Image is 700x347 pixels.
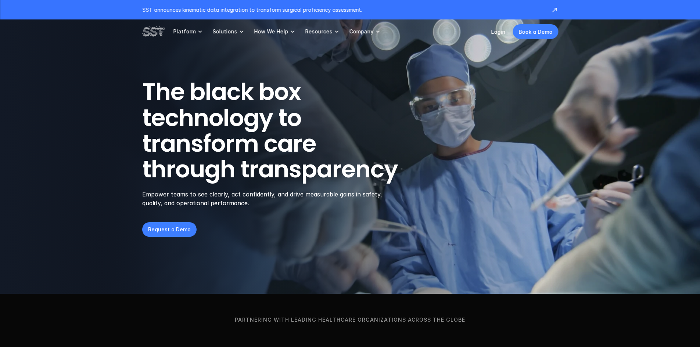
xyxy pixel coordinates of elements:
a: Platform [173,19,204,44]
a: Book a Demo [513,24,558,39]
p: Company [349,28,373,35]
p: How We Help [254,28,288,35]
p: Book a Demo [518,28,552,36]
p: Platform [173,28,195,35]
p: Empower teams to see clearly, act confidently, and drive measurable gains in safety, quality, and... [142,190,392,207]
a: Request a Demo [142,222,197,237]
a: Login [491,29,505,35]
p: Request a Demo [148,225,191,233]
p: Resources [305,28,332,35]
img: SST logo [142,25,164,38]
p: Partnering with leading healthcare organizations across the globe [12,316,688,324]
p: Solutions [212,28,237,35]
h1: The black box technology to transform care through transparency [142,79,433,182]
p: SST announces kinematic data integration to transform surgical proficiency assessment. [142,6,543,14]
